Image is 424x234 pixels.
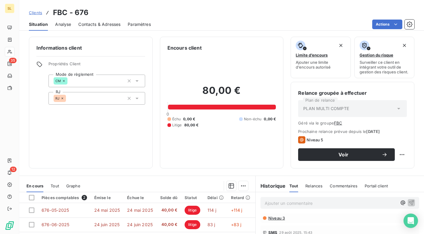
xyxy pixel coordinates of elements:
span: RJ [55,97,59,100]
span: 12 [10,167,17,172]
span: 83 j [207,222,215,227]
span: Surveiller ce client en intégrant votre outil de gestion des risques client. [360,60,409,74]
span: 40,00 € [160,207,177,213]
span: 114 j [207,208,216,213]
span: litige [185,220,200,229]
span: 40,00 € [160,222,177,228]
span: Relances [305,183,323,188]
input: Ajouter une valeur [66,96,71,101]
span: 80,00 € [184,122,199,128]
span: 0 [167,112,169,116]
span: Voir [305,152,382,157]
div: Pièces comptables [42,195,87,200]
span: Échu [172,116,181,122]
button: FBC [334,121,342,125]
div: SL [5,4,14,13]
span: +83 j [231,222,242,227]
span: CM [55,79,61,83]
span: 676-06-2025 [42,222,70,227]
div: Open Intercom Messenger [404,214,418,228]
span: Litige [172,122,182,128]
span: Portail client [365,183,388,188]
span: Clients [29,10,42,15]
h2: 80,00 € [167,85,276,103]
span: Niveau 5 [307,137,323,142]
span: Tout [289,183,298,188]
h6: Historique [256,182,286,189]
div: Solde dû [160,195,177,200]
h3: FBC - 676 [53,7,89,18]
span: Contacts & Adresses [78,21,120,27]
span: 24 mai 2025 [94,208,120,213]
h6: Informations client [36,44,145,51]
div: Émise le [94,195,120,200]
span: 24 juin 2025 [94,222,120,227]
span: Limite d’encours [296,53,328,57]
h6: Relance groupée à effectuer [298,89,407,97]
span: Analyse [55,21,71,27]
h6: Encours client [167,44,202,51]
span: Paramètres [128,21,151,27]
span: Propriétés Client [48,61,145,70]
span: En cours [26,183,43,188]
span: Commentaires [330,183,357,188]
button: Voir [298,148,395,161]
div: Échue le [127,195,153,200]
span: Graphe [66,183,80,188]
span: 2 [82,195,87,200]
span: Niveau 3 [268,216,285,220]
span: Situation [29,21,48,27]
div: Retard [231,195,250,200]
button: Actions [372,20,402,29]
span: 24 juin 2025 [127,222,153,227]
div: Délai [207,195,224,200]
div: Statut [185,195,200,200]
span: 0,00 € [264,116,276,122]
span: Gestion du risque [360,53,393,57]
span: Géré via le groupe [298,121,407,125]
span: 35 [9,58,17,63]
span: 0,00 € [183,116,195,122]
span: Tout [51,183,59,188]
span: litige [185,206,200,215]
span: Non-échu [244,116,261,122]
button: Gestion du risqueSurveiller ce client en intégrant votre outil de gestion des risques client. [354,37,414,78]
a: Clients [29,10,42,16]
input: Ajouter une valeur [67,78,72,84]
span: [DATE] [366,129,380,134]
span: 676-05-2025 [42,208,69,213]
span: +114 j [231,208,242,213]
span: Ajouter une limite d’encours autorisé [296,60,345,69]
span: PLAN MULTI COMPTE [303,106,349,112]
img: Logo LeanPay [5,221,14,230]
span: 24 mai 2025 [127,208,153,213]
span: Prochaine relance prévue depuis le [298,129,407,134]
button: Limite d’encoursAjouter une limite d’encours autorisé [291,37,351,78]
